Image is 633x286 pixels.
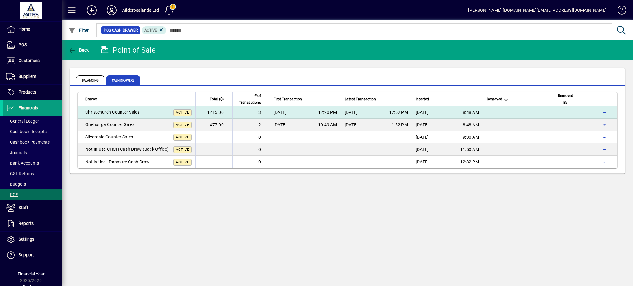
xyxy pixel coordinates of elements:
[274,109,287,116] span: [DATE]
[416,96,479,103] div: Inserted
[3,22,62,37] a: Home
[3,179,62,189] a: Budgets
[3,37,62,53] a: POS
[6,171,34,176] span: GST Returns
[3,232,62,247] a: Settings
[416,134,429,140] span: [DATE]
[85,146,192,153] div: Not In Use CHCH Cash Draw (Back Office)
[558,92,573,106] span: Removed By
[3,200,62,216] a: Staff
[19,74,36,79] span: Suppliers
[6,119,39,124] span: General Ledger
[416,96,429,103] span: Inserted
[76,75,104,85] span: Balancing
[3,216,62,231] a: Reports
[3,168,62,179] a: GST Returns
[232,156,270,168] td: 0
[463,134,479,140] span: 9:30 AM
[102,5,121,16] button: Profile
[613,1,625,21] a: Knowledge Base
[19,205,28,210] span: Staff
[236,92,266,106] div: # of Transactions
[6,192,18,197] span: POS
[199,96,229,103] div: Total ($)
[460,146,479,153] span: 11:50 AM
[416,109,429,116] span: [DATE]
[3,158,62,168] a: Bank Accounts
[19,221,34,226] span: Reports
[3,116,62,126] a: General Ledger
[85,134,192,140] div: Silverdale Counter Sales
[600,120,610,130] button: More options
[345,96,376,103] span: Latest Transaction
[176,148,189,152] span: Active
[6,182,26,187] span: Budgets
[176,111,189,115] span: Active
[3,126,62,137] a: Cashbook Receipts
[416,159,429,165] span: [DATE]
[236,92,261,106] span: # of Transactions
[600,107,610,117] button: More options
[345,109,358,116] span: [DATE]
[3,69,62,84] a: Suppliers
[232,106,270,119] td: 3
[19,90,36,95] span: Products
[106,75,140,85] span: Cash Drawers
[487,96,550,103] div: Removed
[195,119,232,131] td: 477.00
[460,159,479,165] span: 12:32 PM
[6,150,27,155] span: Journals
[104,27,138,33] span: POS Cash Drawer
[18,271,45,276] span: Financial Year
[85,96,192,103] div: Drawer
[176,135,189,139] span: Active
[176,160,189,164] span: Active
[232,143,270,156] td: 0
[318,122,337,128] span: 10:49 AM
[274,122,287,128] span: [DATE]
[392,122,408,128] span: 1:52 PM
[3,137,62,147] a: Cashbook Payments
[68,28,89,33] span: Filter
[3,189,62,200] a: POS
[82,5,102,16] button: Add
[345,96,408,103] div: Latest Transaction
[19,42,27,47] span: POS
[232,131,270,143] td: 0
[19,105,38,110] span: Financials
[3,247,62,263] a: Support
[85,96,97,103] span: Drawer
[19,27,30,32] span: Home
[67,44,91,56] button: Back
[600,145,610,154] button: More options
[19,237,34,242] span: Settings
[19,58,40,63] span: Customers
[85,159,192,165] div: Not in Use - Panmure Cash Draw
[487,96,502,103] span: Removed
[468,5,607,15] div: [PERSON_NAME] [DOMAIN_NAME][EMAIL_ADDRESS][DOMAIN_NAME]
[463,109,479,116] span: 8:48 AM
[67,25,91,36] button: Filter
[195,106,232,119] td: 1215.00
[3,53,62,69] a: Customers
[85,109,192,116] div: Christchurch Counter Sales
[345,122,358,128] span: [DATE]
[416,122,429,128] span: [DATE]
[68,48,89,53] span: Back
[416,146,429,153] span: [DATE]
[85,121,192,128] div: Onehunga Counter Sales
[62,44,96,56] app-page-header-button: Back
[274,96,302,103] span: First Transaction
[600,132,610,142] button: More options
[389,109,408,116] span: 12:52 PM
[142,26,167,34] mat-chip: Status: Active
[274,96,337,103] div: First Transaction
[6,161,39,166] span: Bank Accounts
[176,123,189,127] span: Active
[210,96,224,103] span: Total ($)
[232,119,270,131] td: 2
[6,129,47,134] span: Cashbook Receipts
[19,252,34,257] span: Support
[144,28,157,32] span: Active
[121,5,159,15] div: Wildcrosslands Ltd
